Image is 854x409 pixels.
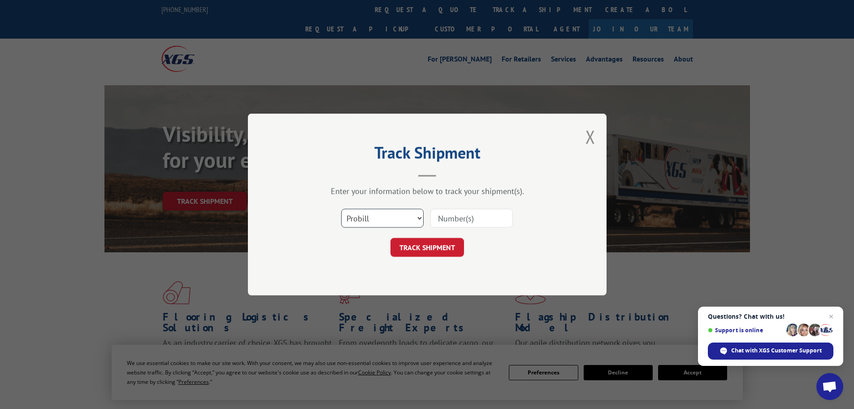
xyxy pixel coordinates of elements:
[585,125,595,149] button: Close modal
[708,313,833,320] span: Questions? Chat with us!
[390,238,464,257] button: TRACK SHIPMENT
[708,343,833,360] div: Chat with XGS Customer Support
[816,373,843,400] div: Open chat
[731,347,822,355] span: Chat with XGS Customer Support
[293,146,562,163] h2: Track Shipment
[430,209,513,228] input: Number(s)
[293,186,562,196] div: Enter your information below to track your shipment(s).
[826,311,837,322] span: Close chat
[708,327,783,334] span: Support is online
